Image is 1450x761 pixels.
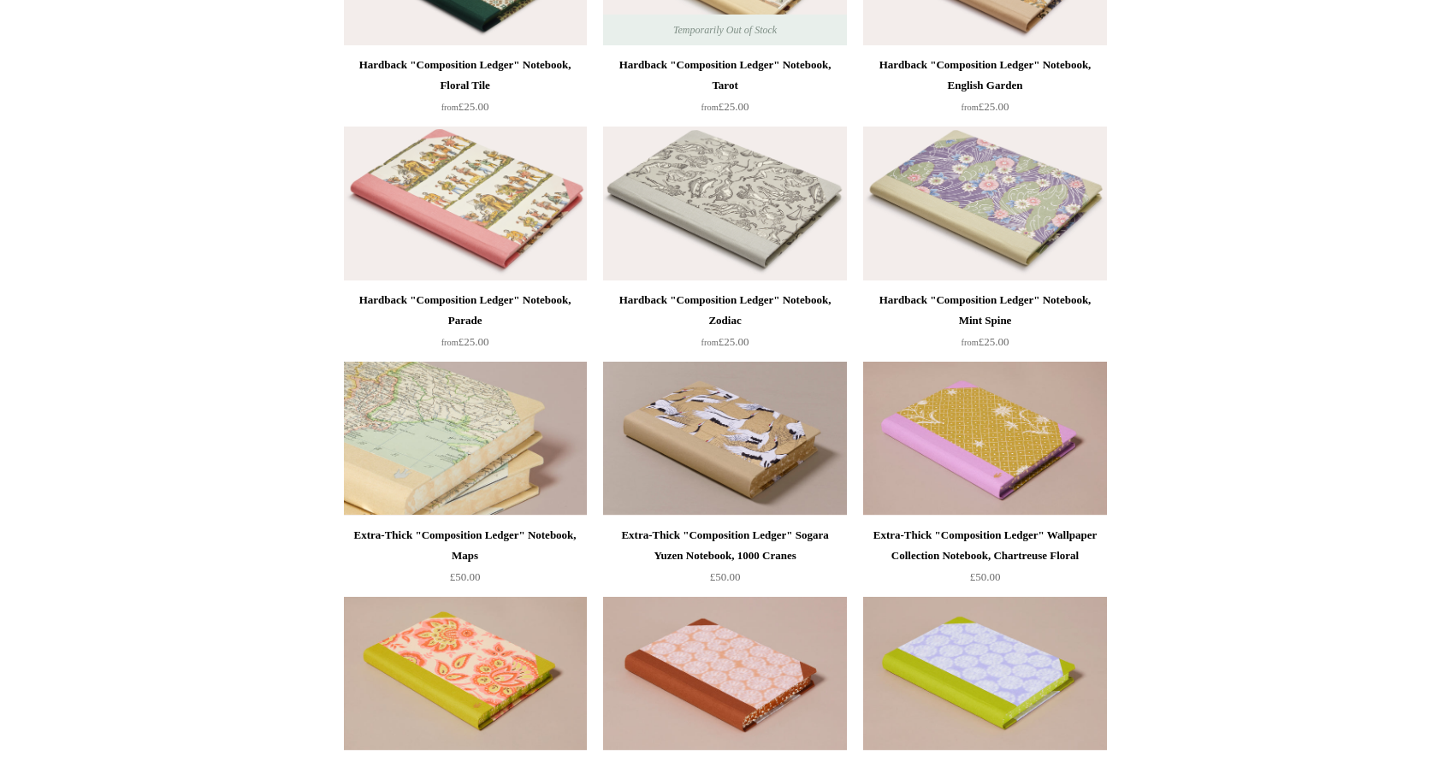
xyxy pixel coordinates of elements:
div: Hardback "Composition Ledger" Notebook, Zodiac [607,290,842,331]
a: Hardback "Composition Ledger" Notebook, Zodiac Hardback "Composition Ledger" Notebook, Zodiac [603,127,846,280]
span: £50.00 [970,570,1001,583]
img: Extra-Thick "Composition Ledger" Wallpaper Collection Notebook, Chartreuse Floral [863,362,1106,516]
a: Extra-Thick "Composition Ledger" Wallpaper Collection Notebook, Chartreuse Floral Extra-Thick "Co... [863,362,1106,516]
div: Hardback "Composition Ledger" Notebook, Mint Spine [867,290,1102,331]
img: Extra-Thick "Composition Ledger" Washi Notebook, Caramel [603,597,846,751]
div: Extra-Thick "Composition Ledger" Sogara Yuzen Notebook, 1000 Cranes [607,525,842,566]
a: Hardback "Composition Ledger" Notebook, Mint Spine Hardback "Composition Ledger" Notebook, Mint S... [863,127,1106,280]
div: Hardback "Composition Ledger" Notebook, English Garden [867,55,1102,96]
img: Hardback "Composition Ledger" Notebook, Parade [344,127,587,280]
span: from [962,103,979,112]
a: Extra-Thick "Composition Ledger" Washi Notebook, Caramel Extra-Thick "Composition Ledger" Washi N... [603,597,846,751]
div: Extra-Thick "Composition Ledger" Notebook, Maps [348,525,583,566]
img: Extra-Thick "Composition Ledger" Washi Notebook, Lilac [863,597,1106,751]
a: Hardback "Composition Ledger" Notebook, Zodiac from£25.00 [603,290,846,360]
span: from [701,103,719,112]
a: Extra-Thick "Composition Ledger" Wallpaper Collection Notebook, Chartreuse Floral £50.00 [863,525,1106,595]
img: Hardback "Composition Ledger" Notebook, Zodiac [603,127,846,280]
a: Hardback "Composition Ledger" Notebook, Parade Hardback "Composition Ledger" Notebook, Parade [344,127,587,280]
a: Extra-Thick "Composition Ledger" Wallpaper Collection Notebook, Tropical Paisley Extra-Thick "Com... [344,597,587,751]
img: Extra-Thick "Composition Ledger" Wallpaper Collection Notebook, Tropical Paisley [344,597,587,751]
div: Hardback "Composition Ledger" Notebook, Parade [348,290,583,331]
span: £25.00 [701,100,749,113]
span: Temporarily Out of Stock [656,15,794,45]
a: Extra-Thick "Composition Ledger" Sogara Yuzen Notebook, 1000 Cranes Extra-Thick "Composition Ledg... [603,362,846,516]
div: Hardback "Composition Ledger" Notebook, Floral Tile [348,55,583,96]
a: Hardback "Composition Ledger" Notebook, Mint Spine from£25.00 [863,290,1106,360]
span: £25.00 [441,335,489,348]
div: Extra-Thick "Composition Ledger" Wallpaper Collection Notebook, Chartreuse Floral [867,525,1102,566]
span: from [962,338,979,347]
span: £25.00 [962,100,1009,113]
span: from [441,338,459,347]
a: Extra-Thick "Composition Ledger" Notebook, Maps Extra-Thick "Composition Ledger" Notebook, Maps [344,362,587,516]
span: £25.00 [962,335,1009,348]
span: from [701,338,719,347]
a: Extra-Thick "Composition Ledger" Washi Notebook, Lilac Extra-Thick "Composition Ledger" Washi Not... [863,597,1106,751]
span: £25.00 [441,100,489,113]
img: Extra-Thick "Composition Ledger" Sogara Yuzen Notebook, 1000 Cranes [603,362,846,516]
img: Extra-Thick "Composition Ledger" Notebook, Maps [344,362,587,516]
a: Extra-Thick "Composition Ledger" Notebook, Maps £50.00 [344,525,587,595]
span: £50.00 [710,570,741,583]
a: Hardback "Composition Ledger" Notebook, English Garden from£25.00 [863,55,1106,125]
span: from [441,103,459,112]
a: Hardback "Composition Ledger" Notebook, Tarot from£25.00 [603,55,846,125]
img: Hardback "Composition Ledger" Notebook, Mint Spine [863,127,1106,280]
span: £25.00 [701,335,749,348]
a: Hardback "Composition Ledger" Notebook, Floral Tile from£25.00 [344,55,587,125]
div: Hardback "Composition Ledger" Notebook, Tarot [607,55,842,96]
a: Extra-Thick "Composition Ledger" Sogara Yuzen Notebook, 1000 Cranes £50.00 [603,525,846,595]
span: £50.00 [450,570,481,583]
a: Hardback "Composition Ledger" Notebook, Parade from£25.00 [344,290,587,360]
